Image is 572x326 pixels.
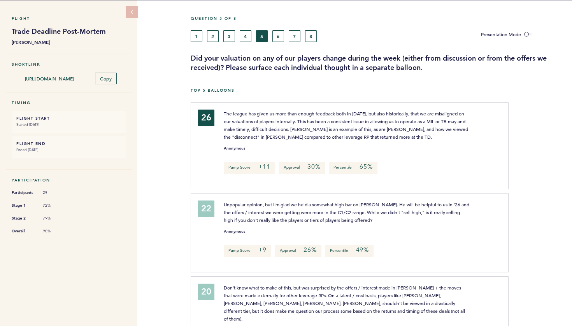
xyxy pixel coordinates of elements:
[12,16,126,21] h5: Flight
[16,121,121,129] small: Started [DATE]
[224,284,466,322] span: Don't know what to make of this, but was surprised by the offers / interest made in [PERSON_NAME]...
[481,31,521,37] span: Presentation Mode
[224,201,470,223] span: Unpopular opinion, but I'm glad we held a somewhat high bar on [PERSON_NAME]. He will be helpful ...
[305,30,317,42] button: 8
[12,227,35,235] span: Overall
[191,16,566,21] h5: Question 5 of 8
[191,30,202,42] button: 1
[12,214,35,222] span: Stage 2
[198,200,214,217] div: 22
[12,62,126,67] h5: Shortlink
[272,30,284,42] button: 6
[207,30,219,42] button: 2
[12,38,126,46] b: [PERSON_NAME]
[325,245,374,257] p: Percentile
[329,162,377,174] p: Percentile
[16,146,121,154] small: Ended [DATE]
[191,54,566,72] h3: Did your valuation on any of our players change during the week (either from discussion or from t...
[100,75,112,82] span: Copy
[256,30,268,42] button: 5
[43,203,66,208] span: 72%
[198,110,214,126] div: 26
[12,178,126,183] h5: Participation
[258,163,270,171] em: +11
[12,202,35,209] span: Stage 1
[307,163,320,171] em: 30%
[224,110,469,140] span: The league has given us more than enough feedback both in [DATE], but also historically, that we ...
[43,216,66,221] span: 79%
[43,190,66,195] span: 29
[240,30,251,42] button: 4
[258,246,267,254] em: +9
[279,162,325,174] p: Approval
[275,245,321,257] p: Approval
[304,246,316,254] em: 26%
[16,116,121,121] h6: FLIGHT START
[289,30,300,42] button: 7
[95,73,117,84] button: Copy
[43,228,66,234] span: 90%
[360,163,372,171] em: 65%
[12,27,126,36] h1: Trade Deadline Post-Mortem
[224,146,245,150] small: Anonymous
[191,88,566,93] h5: Top 5 Balloons
[224,245,272,257] p: Pump Score
[16,141,121,146] h6: FLIGHT END
[224,230,245,234] small: Anonymous
[12,100,126,105] h5: Timing
[224,162,275,174] p: Pump Score
[12,189,35,197] span: Participants
[356,246,369,254] em: 49%
[223,30,235,42] button: 3
[198,284,214,300] div: 20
